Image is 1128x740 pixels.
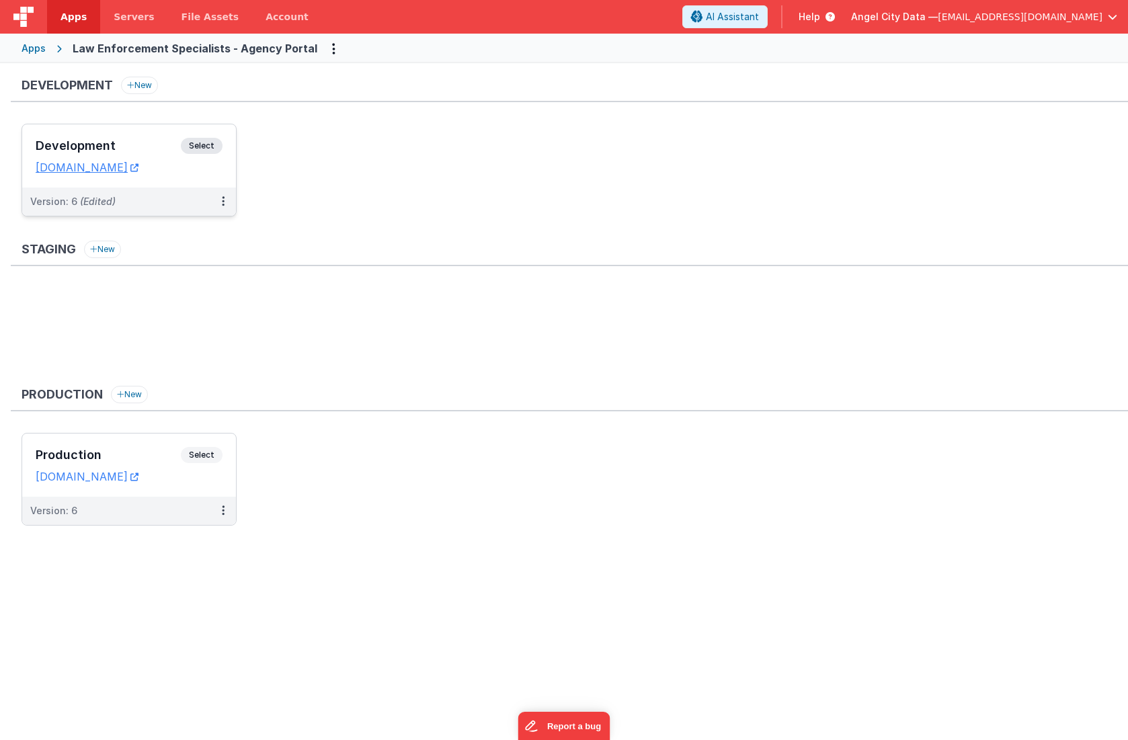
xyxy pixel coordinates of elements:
a: [DOMAIN_NAME] [36,470,138,483]
span: Apps [61,10,87,24]
span: (Edited) [80,196,116,207]
h3: Production [36,448,181,462]
span: Help [799,10,820,24]
button: AI Assistant [682,5,768,28]
a: [DOMAIN_NAME] [36,161,138,174]
div: Version: 6 [30,504,77,518]
button: New [111,386,148,403]
button: Angel City Data — [EMAIL_ADDRESS][DOMAIN_NAME] [851,10,1117,24]
span: Servers [114,10,154,24]
button: New [121,77,158,94]
span: Select [181,138,223,154]
span: File Assets [182,10,239,24]
iframe: Marker.io feedback button [518,712,610,740]
span: Select [181,447,223,463]
h3: Production [22,388,103,401]
div: Apps [22,42,46,55]
h3: Staging [22,243,76,256]
span: Angel City Data — [851,10,938,24]
div: Version: 6 [30,195,116,208]
div: Law Enforcement Specialists - Agency Portal [73,40,317,56]
span: AI Assistant [706,10,759,24]
span: [EMAIL_ADDRESS][DOMAIN_NAME] [938,10,1102,24]
button: Options [323,38,344,59]
h3: Development [22,79,113,92]
button: New [84,241,121,258]
h3: Development [36,139,181,153]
